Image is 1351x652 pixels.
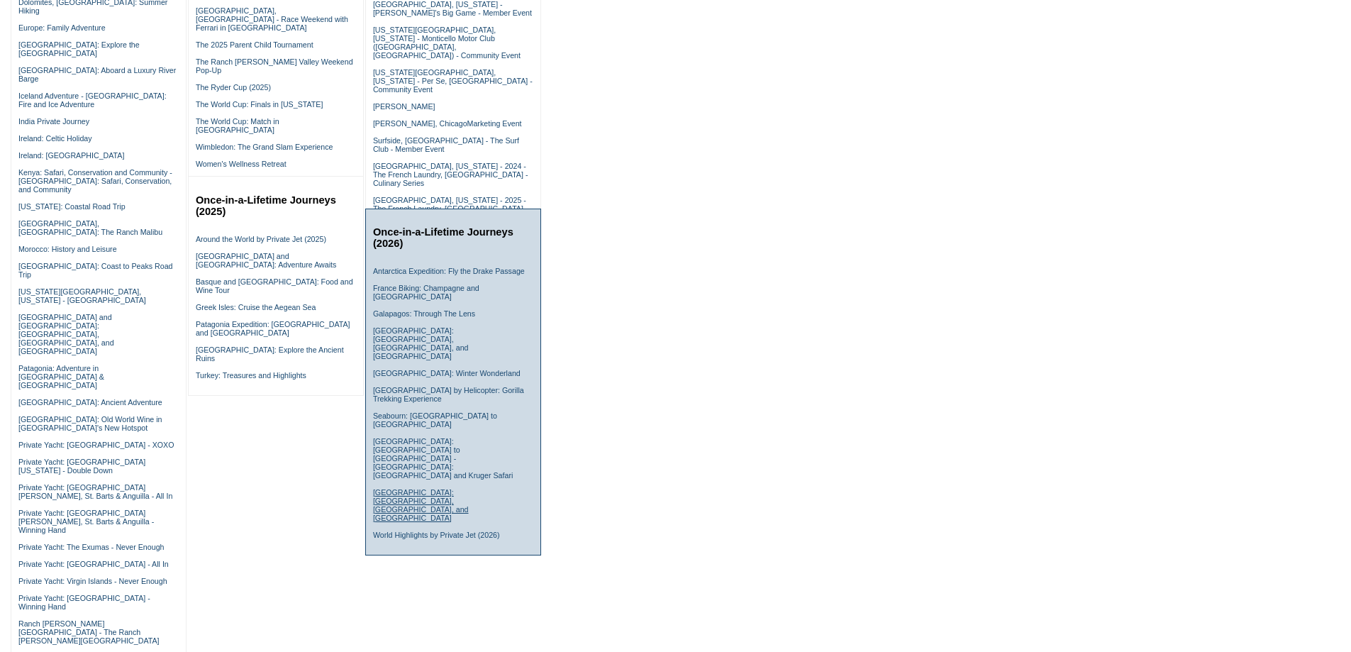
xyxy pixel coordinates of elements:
a: The World Cup: Finals in [US_STATE] [196,100,323,109]
a: [PERSON_NAME], ChicagoMarketing Event [373,119,522,128]
a: Wimbledon: The Grand Slam Experience [196,143,333,151]
a: Once-in-a-Lifetime Journeys (2026) [373,226,513,249]
a: World Highlights by Private Jet (2026) [373,531,500,539]
a: [GEOGRAPHIC_DATA]: Explore the [GEOGRAPHIC_DATA] [18,40,140,57]
a: Women's Wellness Retreat [196,160,287,168]
a: Private Yacht: The Exumas - Never Enough [18,543,165,551]
a: [GEOGRAPHIC_DATA] and [GEOGRAPHIC_DATA]: Adventure Awaits [196,252,336,269]
a: Turkey: Treasures and Highlights [196,371,306,380]
a: [GEOGRAPHIC_DATA], [GEOGRAPHIC_DATA] - Race Weekend with Ferrari in [GEOGRAPHIC_DATA] [196,6,348,32]
a: [GEOGRAPHIC_DATA]: Ancient Adventure [18,398,162,407]
a: [GEOGRAPHIC_DATA]: Aboard a Luxury River Barge [18,66,176,83]
a: Private Yacht: Virgin Islands - Never Enough [18,577,167,585]
a: France Biking: Champagne and [GEOGRAPHIC_DATA] [373,284,479,301]
a: [GEOGRAPHIC_DATA], [US_STATE] - 2025 - The French Laundry, [GEOGRAPHIC_DATA] - Culinary Series [373,196,528,221]
a: Ireland: [GEOGRAPHIC_DATA] [18,151,124,160]
a: [US_STATE][GEOGRAPHIC_DATA], [US_STATE] - Per Se, [GEOGRAPHIC_DATA] - Community Event [373,68,533,94]
a: The World Cup: Match in [GEOGRAPHIC_DATA] [196,117,279,134]
a: Private Yacht: [GEOGRAPHIC_DATA] - Winning Hand [18,594,150,611]
a: Greek Isles: Cruise the Aegean Sea [196,303,316,311]
a: [GEOGRAPHIC_DATA]: Explore the Ancient Ruins [196,346,344,363]
a: Morocco: History and Leisure [18,245,117,253]
a: Patagonia: Adventure in [GEOGRAPHIC_DATA] & [GEOGRAPHIC_DATA] [18,364,104,389]
a: [GEOGRAPHIC_DATA]: [GEOGRAPHIC_DATA] to [GEOGRAPHIC_DATA] - [GEOGRAPHIC_DATA]: [GEOGRAPHIC_DATA] ... [373,437,513,480]
a: Kenya: Safari, Conservation and Community - [GEOGRAPHIC_DATA]: Safari, Conservation, and Community [18,168,172,194]
a: Antarctica Expedition: Fly the Drake Passage [373,267,525,275]
a: [GEOGRAPHIC_DATA]: [GEOGRAPHIC_DATA], [GEOGRAPHIC_DATA], and [GEOGRAPHIC_DATA] [373,326,469,360]
a: Ranch [PERSON_NAME][GEOGRAPHIC_DATA] - The Ranch [PERSON_NAME][GEOGRAPHIC_DATA] [18,619,160,645]
a: [GEOGRAPHIC_DATA]: Winter Wonderland [373,369,521,377]
a: [US_STATE][GEOGRAPHIC_DATA], [US_STATE] - [GEOGRAPHIC_DATA] [18,287,146,304]
a: Seabourn: [GEOGRAPHIC_DATA] to [GEOGRAPHIC_DATA] [373,411,497,429]
a: [GEOGRAPHIC_DATA], [US_STATE] - 2024 - The French Laundry, [GEOGRAPHIC_DATA] - Culinary Series [373,162,528,187]
a: [GEOGRAPHIC_DATA]: Old World Wine in [GEOGRAPHIC_DATA]'s New Hotspot [18,415,162,432]
a: Ireland: Celtic Holiday [18,134,92,143]
a: Private Yacht: [GEOGRAPHIC_DATA][PERSON_NAME], St. Barts & Anguilla - All In [18,483,172,500]
a: [GEOGRAPHIC_DATA], [GEOGRAPHIC_DATA]: The Ranch Malibu [18,219,162,236]
a: Private Yacht: [GEOGRAPHIC_DATA] - XOXO [18,441,174,449]
a: The Ranch [PERSON_NAME] Valley Weekend Pop-Up [196,57,353,74]
a: [GEOGRAPHIC_DATA] and [GEOGRAPHIC_DATA]: [GEOGRAPHIC_DATA], [GEOGRAPHIC_DATA], and [GEOGRAPHIC_DATA] [18,313,114,355]
a: [PERSON_NAME] [373,102,435,111]
a: Europe: Family Adventure [18,23,106,32]
a: [GEOGRAPHIC_DATA]: Coast to Peaks Road Trip [18,262,173,279]
a: India Private Journey [18,117,89,126]
a: Private Yacht: [GEOGRAPHIC_DATA][PERSON_NAME], St. Barts & Anguilla - Winning Hand [18,509,154,534]
a: Private Yacht: [GEOGRAPHIC_DATA][US_STATE] - Double Down [18,458,145,475]
a: Around the World by Private Jet (2025) [196,235,326,243]
a: Patagonia Expedition: [GEOGRAPHIC_DATA] and [GEOGRAPHIC_DATA] [196,320,350,337]
a: [GEOGRAPHIC_DATA] by Helicopter: Gorilla Trekking Experience [373,386,524,403]
a: Iceland Adventure - [GEOGRAPHIC_DATA]: Fire and Ice Adventure [18,92,167,109]
a: Once-in-a-Lifetime Journeys (2025) [196,194,336,217]
a: Surfside, [GEOGRAPHIC_DATA] - The Surf Club - Member Event [373,136,519,153]
a: Basque and [GEOGRAPHIC_DATA]: Food and Wine Tour [196,277,353,294]
a: Galapagos: Through The Lens [373,309,475,318]
a: The 2025 Parent Child Tournament [196,40,313,49]
a: [US_STATE][GEOGRAPHIC_DATA], [US_STATE] - Monticello Motor Club ([GEOGRAPHIC_DATA], [GEOGRAPHIC_D... [373,26,521,60]
a: Private Yacht: [GEOGRAPHIC_DATA] - All In [18,560,169,568]
a: [GEOGRAPHIC_DATA]: [GEOGRAPHIC_DATA], [GEOGRAPHIC_DATA], and [GEOGRAPHIC_DATA] [373,488,469,522]
a: [US_STATE]: Coastal Road Trip [18,202,126,211]
a: The Ryder Cup (2025) [196,83,271,92]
